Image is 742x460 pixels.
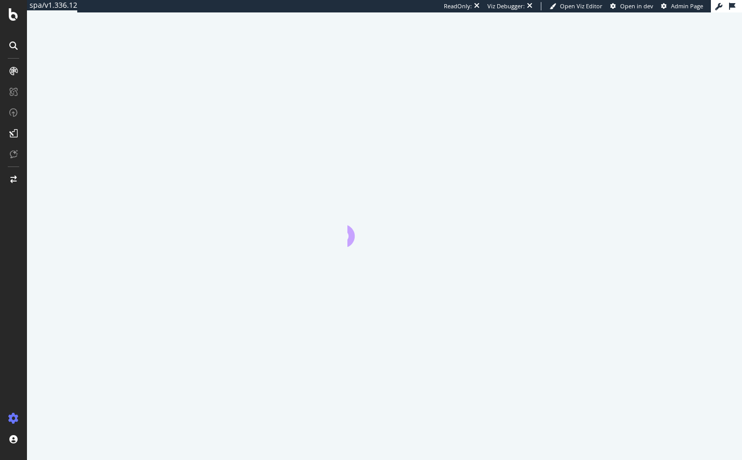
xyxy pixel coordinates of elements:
span: Open in dev [620,2,653,10]
a: Open in dev [610,2,653,10]
div: animation [347,210,422,247]
span: Admin Page [671,2,703,10]
a: Admin Page [661,2,703,10]
span: Open Viz Editor [560,2,603,10]
div: Viz Debugger: [487,2,525,10]
a: Open Viz Editor [550,2,603,10]
div: ReadOnly: [444,2,472,10]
